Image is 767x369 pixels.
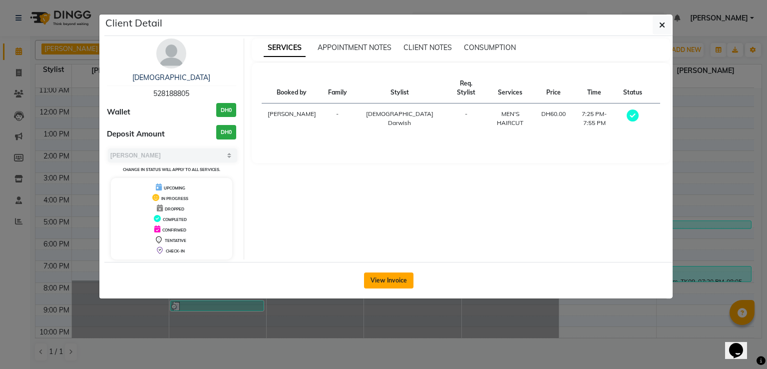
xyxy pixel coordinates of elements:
span: CONSUMPTION [464,43,516,52]
th: Price [535,73,572,103]
th: Status [617,73,648,103]
span: CONFIRMED [162,227,186,232]
th: Family [322,73,353,103]
span: [DEMOGRAPHIC_DATA] Darwish [366,110,433,126]
small: Change in status will apply to all services. [123,167,220,172]
div: DH60.00 [541,109,566,118]
iframe: chat widget [725,329,757,359]
th: Services [485,73,535,103]
h3: DH0 [216,125,236,139]
td: 7:25 PM-7:55 PM [572,103,617,134]
span: CLIENT NOTES [403,43,452,52]
span: DROPPED [165,206,184,211]
div: MEN'S HAIRCUT [491,109,529,127]
span: UPCOMING [164,185,185,190]
span: Wallet [107,106,130,118]
a: [DEMOGRAPHIC_DATA] [132,73,210,82]
span: TENTATIVE [165,238,186,243]
span: CHECK-IN [166,248,185,253]
h5: Client Detail [105,15,162,30]
button: View Invoice [364,272,413,288]
td: - [446,103,485,134]
td: [PERSON_NAME] [262,103,322,134]
span: IN PROGRESS [161,196,188,201]
img: avatar [156,38,186,68]
span: APPOINTMENT NOTES [318,43,391,52]
th: Req. Stylist [446,73,485,103]
td: - [322,103,353,134]
th: Booked by [262,73,322,103]
th: Time [572,73,617,103]
h3: DH0 [216,103,236,117]
span: SERVICES [264,39,306,57]
span: 528188805 [153,89,189,98]
span: Deposit Amount [107,128,165,140]
span: COMPLETED [163,217,187,222]
th: Stylist [353,73,447,103]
